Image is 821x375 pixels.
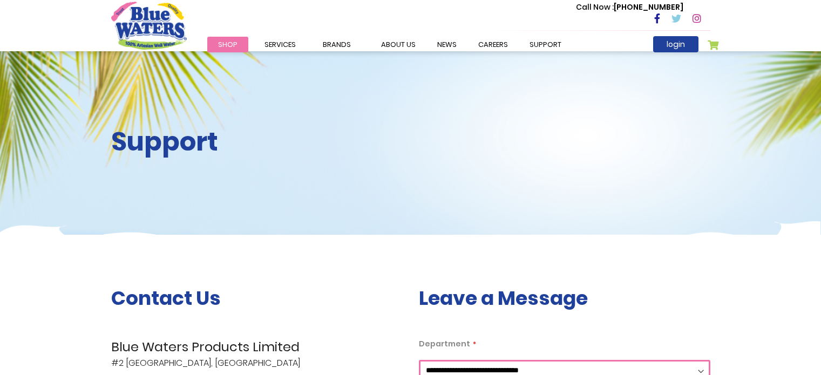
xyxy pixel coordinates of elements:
h3: Contact Us [111,287,403,310]
span: Shop [218,39,238,50]
span: Brands [323,39,351,50]
h2: Support [111,126,403,158]
a: News [426,37,467,52]
a: about us [370,37,426,52]
a: support [519,37,572,52]
a: Shop [207,37,248,52]
a: careers [467,37,519,52]
p: #2 [GEOGRAPHIC_DATA], [GEOGRAPHIC_DATA] [111,337,403,370]
h3: Leave a Message [419,287,710,310]
span: Department [419,338,470,349]
a: login [653,36,698,52]
p: [PHONE_NUMBER] [576,2,683,13]
span: Call Now : [576,2,614,12]
span: Blue Waters Products Limited [111,337,403,357]
span: Services [264,39,296,50]
a: store logo [111,2,187,49]
a: Brands [312,37,362,52]
a: Services [254,37,307,52]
